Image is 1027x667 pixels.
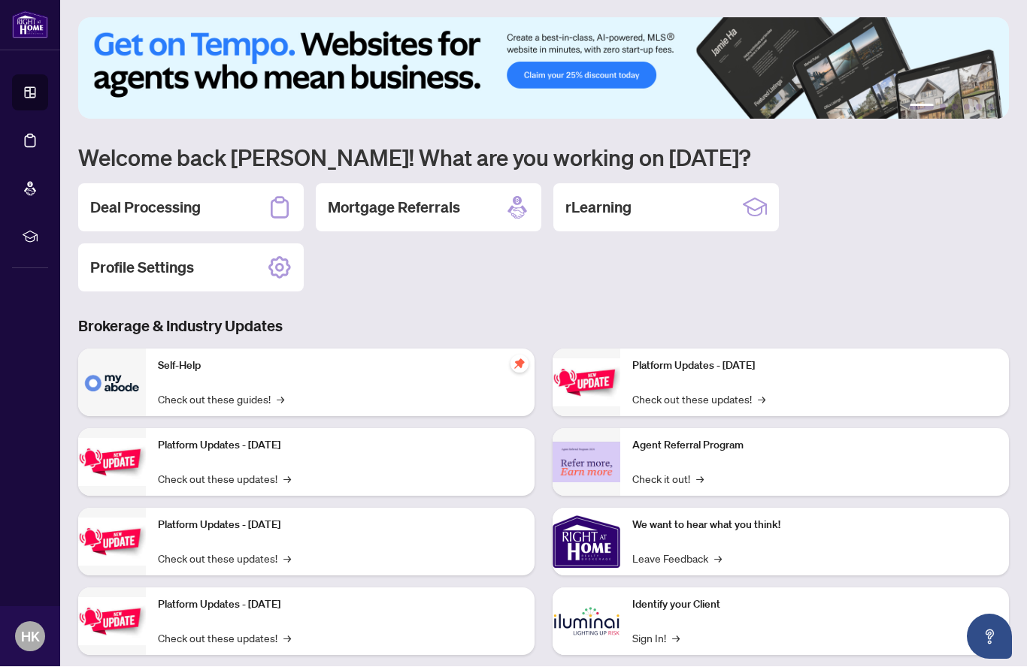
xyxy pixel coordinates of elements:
[632,358,997,375] p: Platform Updates - [DATE]
[283,630,291,647] span: →
[632,551,722,567] a: Leave Feedback→
[277,391,284,408] span: →
[632,597,997,614] p: Identify your Client
[510,355,529,373] span: pushpin
[632,471,704,487] a: Check it out!→
[78,439,146,486] img: Platform Updates - September 16, 2025
[976,104,982,110] button: 5
[696,471,704,487] span: →
[714,551,722,567] span: →
[988,104,994,110] button: 6
[158,630,291,647] a: Check out these updates!→
[283,471,291,487] span: →
[158,391,284,408] a: Check out these guides!→
[78,349,146,417] img: Self-Help
[78,598,146,645] img: Platform Updates - July 8, 2025
[964,104,970,110] button: 4
[78,18,1009,119] img: Slide 0
[158,551,291,567] a: Check out these updates!→
[78,143,1009,172] h1: Welcome back [PERSON_NAME]! What are you working on [DATE]?
[553,588,620,656] img: Identify your Client
[967,614,1012,659] button: Open asap
[12,11,48,39] img: logo
[328,198,460,219] h2: Mortgage Referrals
[632,391,765,408] a: Check out these updates!→
[158,597,523,614] p: Platform Updates - [DATE]
[553,442,620,484] img: Agent Referral Program
[672,630,680,647] span: →
[553,359,620,406] img: Platform Updates - June 23, 2025
[565,198,632,219] h2: rLearning
[910,104,934,110] button: 1
[90,258,194,279] h2: Profile Settings
[632,630,680,647] a: Sign In!→
[158,438,523,454] p: Platform Updates - [DATE]
[21,626,40,647] span: HK
[78,316,1009,337] h3: Brokerage & Industry Updates
[952,104,958,110] button: 3
[283,551,291,567] span: →
[553,509,620,576] img: We want to hear what you think!
[632,518,997,534] p: We want to hear what you think!
[158,471,291,487] a: Check out these updates!→
[90,198,201,219] h2: Deal Processing
[758,391,765,408] span: →
[158,358,523,375] p: Self-Help
[158,518,523,534] p: Platform Updates - [DATE]
[940,104,946,110] button: 2
[78,518,146,566] img: Platform Updates - July 21, 2025
[632,438,997,454] p: Agent Referral Program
